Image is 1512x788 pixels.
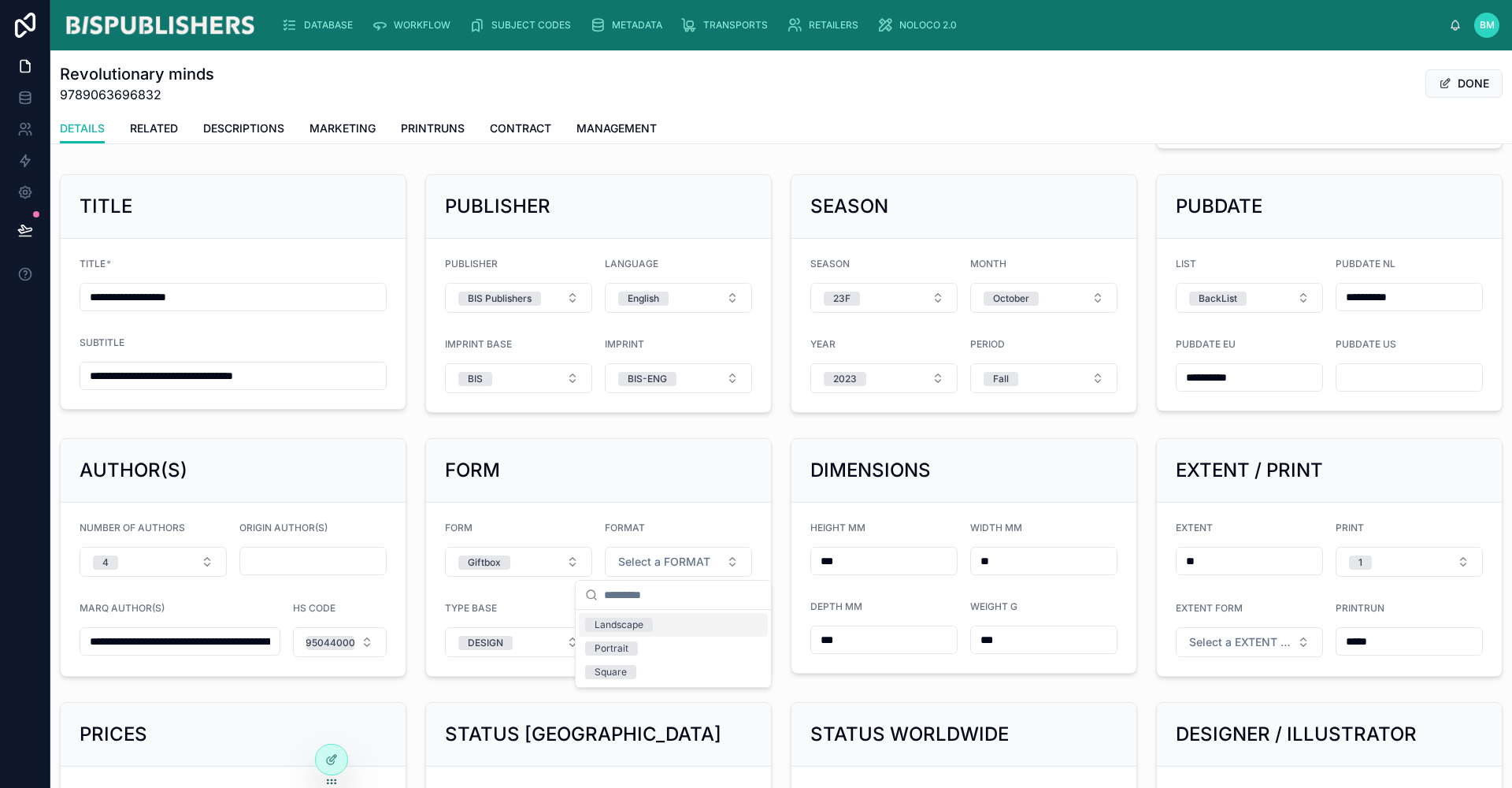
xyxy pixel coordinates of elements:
[1176,602,1243,614] span: EXTENT FORM
[490,114,551,146] a: CONTRACT
[809,19,858,32] span: RETAILERS
[970,338,1005,350] span: PERIOD
[468,372,483,386] div: BIS
[445,338,512,350] span: IMPRINT BASE
[1176,458,1323,483] h2: EXTENT / PRINT
[833,292,850,306] div: 23F
[1425,69,1503,98] button: DONE
[468,292,532,306] div: BIS Publishers
[1336,602,1384,614] span: PRINTRUN
[1480,19,1495,32] span: BM
[676,11,779,39] a: TRANSPORTS
[1358,556,1362,570] div: 1
[1176,258,1196,269] span: LIST
[810,600,862,612] span: DEPTH MM
[465,11,582,39] a: SUBJECT CODES
[576,121,657,136] span: MANAGEMENT
[628,292,659,306] div: English
[304,19,353,32] span: DATABASE
[1176,522,1213,533] span: EXTENT
[445,547,592,577] button: Select Button
[80,194,132,219] h2: TITLE
[491,19,571,32] span: SUBJECT CODES
[80,722,147,747] h2: PRICES
[60,114,105,144] a: DETAILS
[445,722,721,747] h2: STATUS [GEOGRAPHIC_DATA]
[445,258,498,269] span: PUBLISHER
[401,121,465,136] span: PRINTRUNS
[970,363,1117,393] button: Select Button
[970,600,1017,612] span: WEIGHT G
[367,11,461,39] a: WORKFLOW
[445,283,592,313] button: Select Button
[595,665,627,679] div: Square
[130,121,178,136] span: RELATED
[490,121,551,136] span: CONTRACT
[970,258,1006,269] span: MONTH
[60,63,214,85] h1: Revolutionary minds
[873,11,968,39] a: NOLOCO 2.0
[970,283,1117,313] button: Select Button
[1189,634,1291,650] span: Select a EXTENT FORM
[605,258,658,269] span: LANGUAGE
[80,547,227,577] button: Select Button
[80,458,187,483] h2: AUTHOR(S)
[576,610,771,687] div: Suggestions
[1199,292,1237,306] div: BackList
[306,636,355,650] div: 95044000
[63,13,257,38] img: App logo
[203,114,284,146] a: DESCRIPTIONS
[810,338,836,350] span: YEAR
[605,363,752,393] button: Select Button
[810,722,1009,747] h2: STATUS WORLDWIDE
[239,522,328,533] span: ORIGIN AUTHOR(S)
[445,363,592,393] button: Select Button
[1336,338,1396,350] span: PUBDATE US
[309,121,376,136] span: MARKETING
[277,11,364,39] a: DATABASE
[1176,194,1262,219] h2: PUBDATE
[810,458,931,483] h2: DIMENSIONS
[899,19,957,32] span: NOLOCO 2.0
[576,114,657,146] a: MANAGEMENT
[80,522,185,533] span: NUMBER OF AUTHORS
[309,114,376,146] a: MARKETING
[80,602,165,614] span: MARQ AUTHOR(S)
[102,556,109,570] div: 4
[394,19,450,32] span: WORKFLOW
[605,547,752,577] button: Select Button
[445,627,592,657] button: Select Button
[1176,722,1417,747] h2: DESIGNER / ILLUSTRATOR
[401,114,465,146] a: PRINTRUNS
[810,194,888,219] h2: SEASON
[445,194,550,219] h2: PUBLISHER
[445,522,472,533] span: FORM
[130,114,178,146] a: RELATED
[612,19,662,32] span: METADATA
[1176,338,1236,350] span: PUBDATE EU
[445,458,500,483] h2: FORM
[468,636,503,650] div: DESIGN
[293,602,335,614] span: HS CODE
[1336,547,1483,577] button: Select Button
[468,556,501,570] div: Giftbox
[810,283,958,313] button: Select Button
[605,522,645,533] span: FORMAT
[293,627,387,657] button: Select Button
[80,258,106,269] span: TITLE
[810,522,865,533] span: HEIGHT MM
[628,372,667,386] div: BIS-ENG
[1336,522,1364,533] span: PRINT
[970,522,1022,533] span: WIDTH MM
[993,372,1009,386] div: Fall
[618,554,710,570] span: Select a FORMAT
[595,618,643,632] div: Landscape
[782,11,869,39] a: RETAILERS
[605,283,752,313] button: Select Button
[1336,258,1395,269] span: PUBDATE NL
[595,641,628,656] div: Portrait
[585,11,673,39] a: METADATA
[269,8,1449,43] div: scrollable content
[80,336,124,348] span: SUBTITLE
[60,121,105,136] span: DETAILS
